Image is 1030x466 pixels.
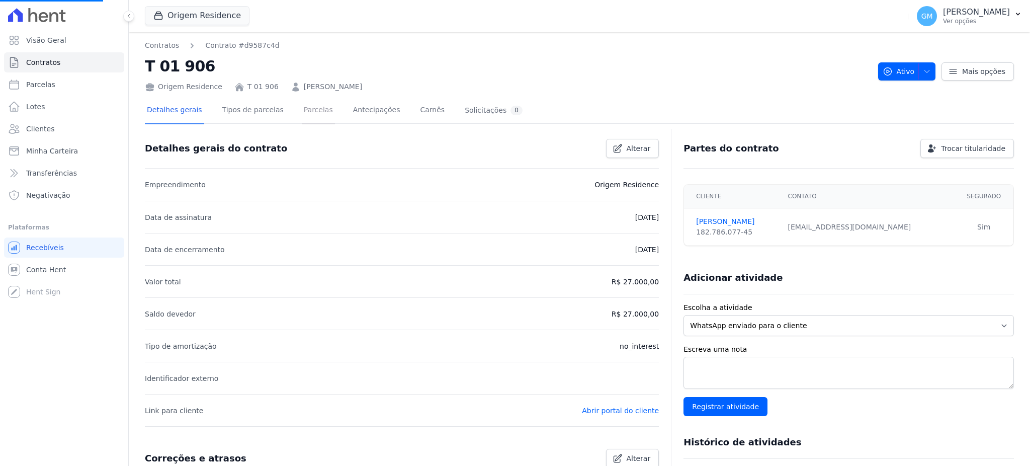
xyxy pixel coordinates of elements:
[247,82,279,92] a: T 01 906
[145,244,225,256] p: Data de encerramento
[145,179,206,191] p: Empreendimento
[145,452,246,464] h3: Correções e atrasos
[4,30,124,50] a: Visão Geral
[941,62,1014,81] a: Mais opções
[920,139,1014,158] a: Trocar titularidade
[351,98,402,124] a: Antecipações
[4,163,124,183] a: Transferências
[921,13,933,20] span: GM
[205,40,279,51] a: Contrato #d9587c4d
[4,52,124,72] a: Contratos
[594,179,659,191] p: Origem Residence
[962,66,1005,76] span: Mais opções
[683,142,779,154] h3: Partes do contrato
[304,82,362,92] a: [PERSON_NAME]
[4,97,124,117] a: Lotes
[26,35,66,45] span: Visão Geral
[606,139,659,158] a: Alterar
[145,98,204,124] a: Detalhes gerais
[612,308,659,320] p: R$ 27.000,00
[909,2,1030,30] button: GM [PERSON_NAME] Ver opções
[145,308,196,320] p: Saldo devedor
[26,102,45,112] span: Lotes
[582,407,659,415] a: Abrir portal do cliente
[696,227,776,238] div: 182.786.077-45
[684,185,782,208] th: Cliente
[683,397,767,416] input: Registrar atividade
[635,211,659,223] p: [DATE]
[220,98,286,124] a: Tipos de parcelas
[683,436,801,448] h3: Histórico de atividades
[26,265,66,275] span: Conta Hent
[26,57,60,67] span: Contratos
[145,40,280,51] nav: Breadcrumb
[302,98,335,124] a: Parcelas
[612,276,659,288] p: R$ 27.000,00
[696,216,776,227] a: [PERSON_NAME]
[941,143,1005,153] span: Trocar titularidade
[788,222,949,232] div: [EMAIL_ADDRESS][DOMAIN_NAME]
[782,185,955,208] th: Contato
[627,453,651,463] span: Alterar
[26,124,54,134] span: Clientes
[463,98,525,124] a: Solicitações0
[4,185,124,205] a: Negativação
[465,106,523,115] div: Solicitações
[4,260,124,280] a: Conta Hent
[145,405,203,417] p: Link para cliente
[635,244,659,256] p: [DATE]
[145,40,179,51] a: Contratos
[4,74,124,95] a: Parcelas
[510,106,523,115] div: 0
[883,62,915,81] span: Ativo
[26,190,70,200] span: Negativação
[955,208,1013,246] td: Sim
[4,238,124,258] a: Recebíveis
[683,344,1014,355] label: Escreva uma nota
[145,40,870,51] nav: Breadcrumb
[26,80,55,90] span: Parcelas
[145,55,870,77] h2: T 01 906
[683,302,1014,313] label: Escolha a atividade
[26,243,64,253] span: Recebíveis
[8,221,120,234] div: Plataformas
[145,6,249,25] button: Origem Residence
[955,185,1013,208] th: Segurado
[145,142,287,154] h3: Detalhes gerais do contrato
[4,141,124,161] a: Minha Carteira
[683,272,783,284] h3: Adicionar atividade
[943,17,1010,25] p: Ver opções
[26,146,78,156] span: Minha Carteira
[145,340,217,352] p: Tipo de amortização
[145,276,181,288] p: Valor total
[878,62,936,81] button: Ativo
[418,98,447,124] a: Carnês
[145,82,222,92] div: Origem Residence
[145,211,212,223] p: Data de assinatura
[145,372,218,384] p: Identificador externo
[4,119,124,139] a: Clientes
[26,168,77,178] span: Transferências
[943,7,1010,17] p: [PERSON_NAME]
[627,143,651,153] span: Alterar
[620,340,659,352] p: no_interest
